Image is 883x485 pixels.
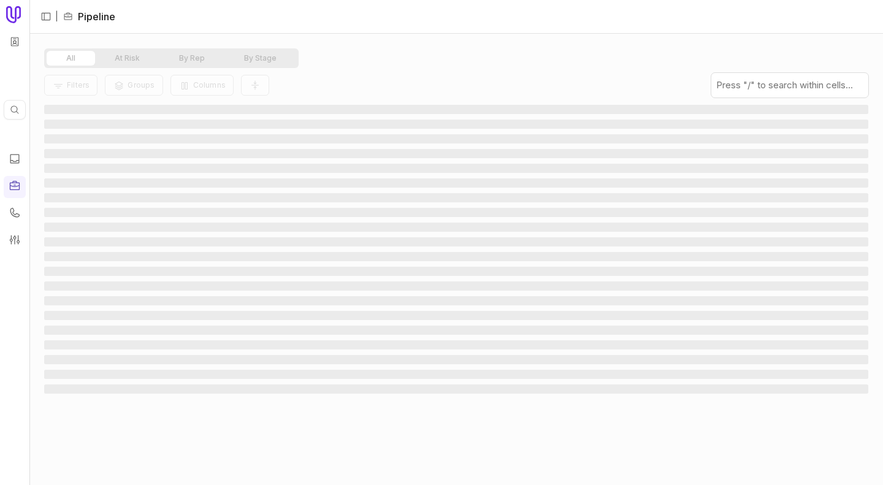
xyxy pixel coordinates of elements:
[105,75,162,96] button: Group Pipeline
[44,223,868,232] span: ‌
[55,9,58,24] span: |
[67,80,90,90] span: Filters
[44,296,868,305] span: ‌
[44,164,868,173] span: ‌
[241,75,269,96] button: Collapse all rows
[193,80,226,90] span: Columns
[159,51,224,66] button: By Rep
[47,51,95,66] button: All
[44,370,868,379] span: ‌
[44,355,868,364] span: ‌
[44,208,868,217] span: ‌
[44,267,868,276] span: ‌
[44,75,97,96] button: Filter Pipeline
[37,7,55,26] button: Expand sidebar
[44,134,868,143] span: ‌
[44,193,868,202] span: ‌
[44,120,868,129] span: ‌
[63,9,115,24] li: Pipeline
[44,237,868,246] span: ‌
[44,311,868,320] span: ‌
[44,281,868,291] span: ‌
[44,326,868,335] span: ‌
[170,75,234,96] button: Columns
[44,384,868,394] span: ‌
[95,51,159,66] button: At Risk
[6,32,24,51] button: Workspace
[44,105,868,114] span: ‌
[224,51,296,66] button: By Stage
[44,252,868,261] span: ‌
[711,73,868,97] input: Press "/" to search within cells...
[44,178,868,188] span: ‌
[44,149,868,158] span: ‌
[128,80,155,90] span: Groups
[44,340,868,349] span: ‌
